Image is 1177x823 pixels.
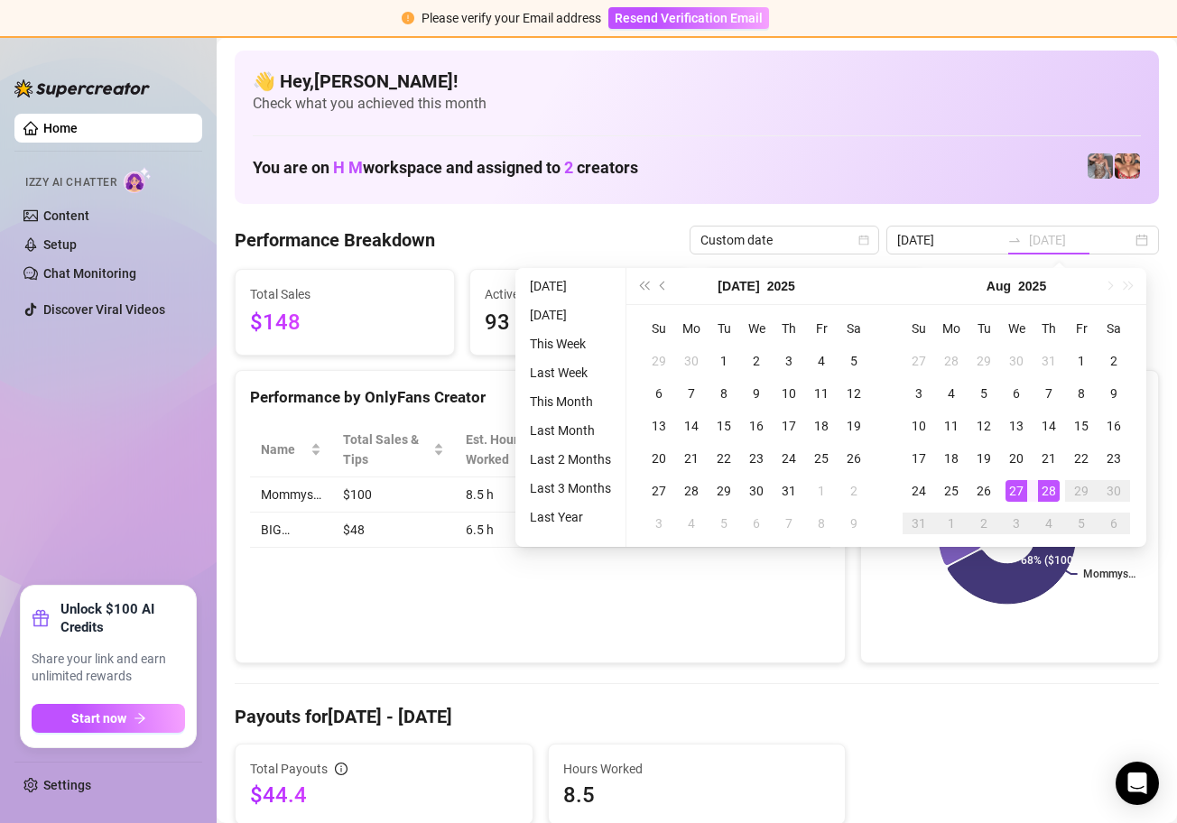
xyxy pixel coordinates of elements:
[908,415,930,437] div: 10
[250,422,332,477] th: Name
[973,350,995,372] div: 29
[643,345,675,377] td: 2025-06-29
[1033,507,1065,540] td: 2025-09-04
[968,475,1000,507] td: 2025-08-26
[250,284,440,304] span: Total Sales
[1033,475,1065,507] td: 2025-08-28
[71,711,126,726] span: Start now
[332,513,455,548] td: $48
[811,513,832,534] div: 8
[908,383,930,404] div: 3
[740,377,773,410] td: 2025-07-09
[675,475,708,507] td: 2025-07-28
[523,391,618,412] li: This Month
[746,415,767,437] div: 16
[1098,377,1130,410] td: 2025-08-09
[335,763,348,775] span: info-circle
[708,377,740,410] td: 2025-07-08
[343,430,430,469] span: Total Sales & Tips
[402,12,414,24] span: exclamation-circle
[908,480,930,502] div: 24
[778,350,800,372] div: 3
[778,513,800,534] div: 7
[643,377,675,410] td: 2025-07-06
[968,410,1000,442] td: 2025-08-12
[778,383,800,404] div: 10
[843,350,865,372] div: 5
[43,237,77,252] a: Setup
[648,448,670,469] div: 20
[648,415,670,437] div: 13
[648,350,670,372] div: 29
[935,442,968,475] td: 2025-08-18
[897,230,1000,250] input: Start date
[1103,513,1125,534] div: 6
[563,781,831,809] span: 8.5
[973,383,995,404] div: 5
[1018,268,1046,304] button: Choose a year
[675,312,708,345] th: Mo
[523,275,618,297] li: [DATE]
[643,442,675,475] td: 2025-07-20
[708,410,740,442] td: 2025-07-15
[485,284,674,304] span: Active Chats
[681,383,702,404] div: 7
[681,350,702,372] div: 30
[681,480,702,502] div: 28
[1070,350,1092,372] div: 1
[805,345,838,377] td: 2025-07-04
[1070,448,1092,469] div: 22
[746,513,767,534] div: 6
[843,448,865,469] div: 26
[773,475,805,507] td: 2025-07-31
[935,312,968,345] th: Mo
[740,475,773,507] td: 2025-07-30
[935,410,968,442] td: 2025-08-11
[1033,410,1065,442] td: 2025-08-14
[523,333,618,355] li: This Week
[778,480,800,502] div: 31
[1000,410,1033,442] td: 2025-08-13
[466,430,556,469] div: Est. Hours Worked
[1103,383,1125,404] div: 9
[843,513,865,534] div: 9
[935,377,968,410] td: 2025-08-04
[778,448,800,469] div: 24
[1088,153,1113,179] img: pennylondonvip
[941,513,962,534] div: 1
[675,345,708,377] td: 2025-06-30
[968,377,1000,410] td: 2025-08-05
[1000,475,1033,507] td: 2025-08-27
[843,480,865,502] div: 2
[1065,507,1098,540] td: 2025-09-05
[333,158,363,177] span: H M
[643,410,675,442] td: 2025-07-13
[773,345,805,377] td: 2025-07-03
[1103,350,1125,372] div: 2
[1006,415,1027,437] div: 13
[43,778,91,792] a: Settings
[1070,480,1092,502] div: 29
[43,121,78,135] a: Home
[1006,448,1027,469] div: 20
[1065,442,1098,475] td: 2025-08-22
[564,158,573,177] span: 2
[1065,312,1098,345] th: Fr
[643,507,675,540] td: 2025-08-03
[648,480,670,502] div: 27
[332,422,455,477] th: Total Sales & Tips
[773,377,805,410] td: 2025-07-10
[1007,233,1022,247] span: to
[805,507,838,540] td: 2025-08-08
[563,759,831,779] span: Hours Worked
[455,513,581,548] td: 6.5 h
[941,350,962,372] div: 28
[773,442,805,475] td: 2025-07-24
[675,442,708,475] td: 2025-07-21
[523,448,618,470] li: Last 2 Months
[838,507,870,540] td: 2025-08-09
[1098,345,1130,377] td: 2025-08-02
[43,302,165,317] a: Discover Viral Videos
[708,442,740,475] td: 2025-07-22
[908,350,930,372] div: 27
